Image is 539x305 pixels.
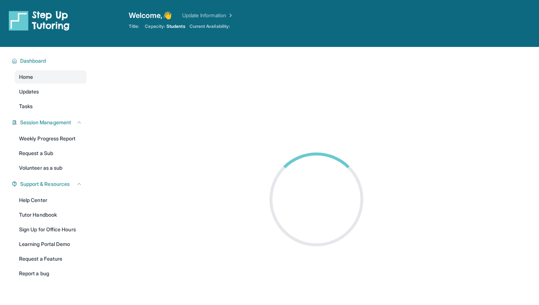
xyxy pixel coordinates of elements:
[15,223,87,236] a: Sign Up for Office Hours
[15,194,87,207] a: Help Center
[20,57,46,65] span: Dashboard
[129,23,139,29] span: Title:
[129,10,172,21] span: Welcome, 👋
[19,88,39,95] span: Updates
[190,23,230,29] span: Current Availability:
[15,267,87,280] a: Report a bug
[15,100,87,113] a: Tasks
[20,180,70,188] span: Support & Resources
[17,180,82,188] button: Support & Resources
[19,103,33,110] span: Tasks
[15,70,87,84] a: Home
[15,132,87,145] a: Weekly Progress Report
[166,23,185,29] span: Students
[15,161,87,174] a: Volunteer as a sub
[17,57,82,65] button: Dashboard
[20,119,71,126] span: Session Management
[145,23,165,29] span: Capacity:
[19,73,33,81] span: Home
[15,252,87,265] a: Request a Feature
[15,208,87,221] a: Tutor Handbook
[9,10,70,31] img: logo
[182,12,234,19] a: Update Information
[15,85,87,98] a: Updates
[15,147,87,160] a: Request a Sub
[226,12,234,19] img: Chevron Right
[15,238,87,251] a: Learning Portal Demo
[17,119,82,126] button: Session Management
